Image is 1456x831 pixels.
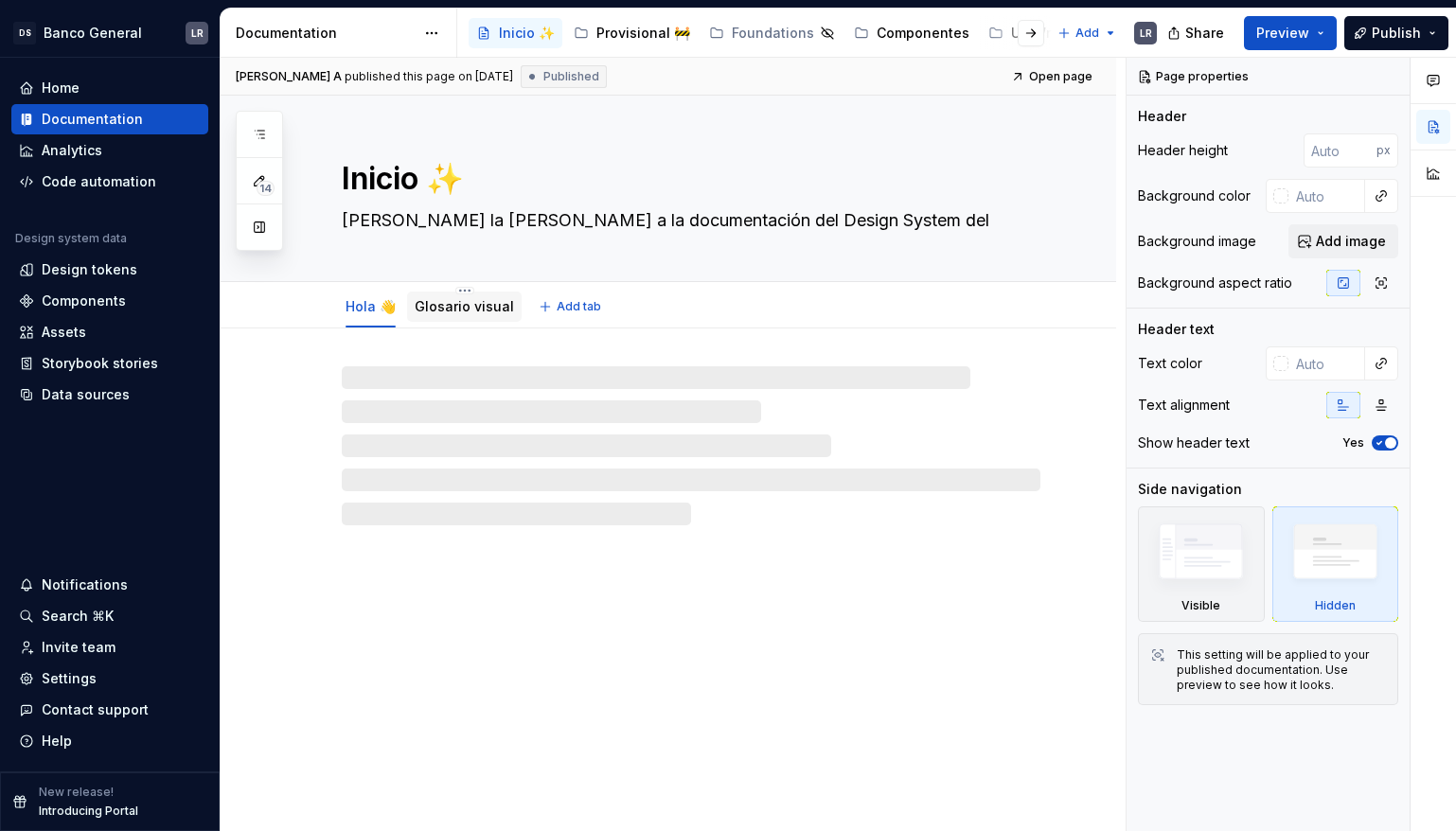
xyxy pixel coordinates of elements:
[42,110,143,129] div: Documentation
[338,156,1037,202] textarea: Inicio ✨
[1138,396,1230,415] div: Text alignment
[407,286,522,326] div: Glosario visual
[13,22,36,44] div: DS
[1138,274,1292,292] div: Background aspect ratio
[42,292,126,310] div: Components
[415,298,514,314] a: Glosario visual
[42,323,86,342] div: Assets
[1138,433,1250,452] div: Show header text
[1138,232,1256,251] div: Background image
[701,18,843,48] a: Foundations
[42,669,97,688] div: Settings
[1272,506,1399,622] div: Hidden
[11,286,208,316] a: Components
[42,732,72,751] div: Help
[877,24,969,43] div: Componentes
[1256,24,1309,43] span: Preview
[1376,143,1391,158] p: px
[1075,26,1099,41] span: Add
[1344,16,1448,50] button: Publish
[11,570,208,600] button: Notifications
[39,785,114,800] p: New release!
[1177,647,1386,693] div: This setting will be applied to your published documentation. Use preview to see how it looks.
[338,205,1037,236] textarea: [PERSON_NAME] la [PERSON_NAME] a la documentación del Design System del Banco General
[44,24,142,43] div: Banco General
[533,293,610,320] button: Add tab
[42,354,158,373] div: Storybook stories
[11,632,208,663] a: Invite team
[1138,107,1186,126] div: Header
[11,167,208,197] a: Code automation
[1158,16,1236,50] button: Share
[1244,16,1337,50] button: Preview
[1138,506,1265,622] div: Visible
[42,700,149,719] div: Contact support
[338,286,403,326] div: Hola 👋
[42,385,130,404] div: Data sources
[1304,133,1376,168] input: Auto
[42,141,102,160] div: Analytics
[1138,141,1228,160] div: Header height
[42,575,128,594] div: Notifications
[1288,346,1365,380] input: Auto
[1181,598,1220,613] div: Visible
[1342,435,1364,451] label: Yes
[1372,24,1421,43] span: Publish
[236,24,415,43] div: Documentation
[1138,186,1251,205] div: Background color
[1052,20,1123,46] button: Add
[1138,480,1242,499] div: Side navigation
[1185,24,1224,43] span: Share
[346,298,396,314] a: Hola 👋
[543,69,599,84] span: Published
[499,24,555,43] div: Inicio ✨
[11,380,208,410] a: Data sources
[11,135,208,166] a: Analytics
[191,26,204,41] div: LR
[11,255,208,285] a: Design tokens
[42,260,137,279] div: Design tokens
[469,18,562,48] a: Inicio ✨
[1288,224,1398,258] button: Add image
[42,172,156,191] div: Code automation
[596,24,690,43] div: Provisional 🚧
[4,12,216,53] button: DSBanco GeneralLR
[732,24,814,43] div: Foundations
[11,73,208,103] a: Home
[11,317,208,347] a: Assets
[11,663,208,694] a: Settings
[1288,179,1365,213] input: Auto
[566,18,698,48] a: Provisional 🚧
[1005,63,1101,90] a: Open page
[345,69,513,84] div: published this page on [DATE]
[846,18,977,48] a: Componentes
[1316,232,1386,251] span: Add image
[1138,320,1215,339] div: Header text
[1140,26,1152,41] div: LR
[42,607,114,626] div: Search ⌘K
[11,104,208,134] a: Documentation
[236,69,342,84] span: [PERSON_NAME] A
[1138,354,1202,373] div: Text color
[11,695,208,725] button: Contact support
[15,231,127,246] div: Design system data
[257,181,275,196] span: 14
[11,726,208,756] button: Help
[39,804,138,819] p: Introducing Portal
[557,299,601,314] span: Add tab
[1029,69,1092,84] span: Open page
[42,638,115,657] div: Invite team
[1315,598,1356,613] div: Hidden
[11,348,208,379] a: Storybook stories
[11,601,208,631] button: Search ⌘K
[469,14,1048,52] div: Page tree
[42,79,80,97] div: Home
